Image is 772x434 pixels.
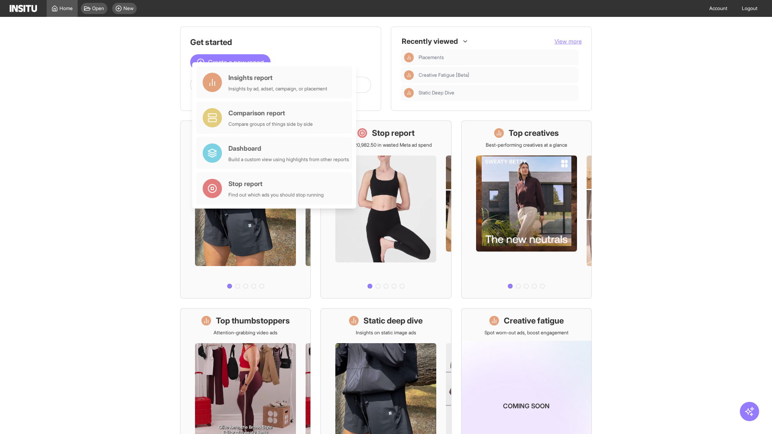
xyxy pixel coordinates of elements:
[190,54,271,70] button: Create a new report
[509,127,559,139] h1: Top creatives
[419,90,454,96] span: Static Deep Dive
[10,5,37,12] img: Logo
[228,192,324,198] div: Find out which ads you should stop running
[208,57,264,67] span: Create a new report
[419,90,575,96] span: Static Deep Dive
[419,54,575,61] span: Placements
[92,5,104,12] span: Open
[340,142,432,148] p: Save £20,982.50 in wasted Meta ad spend
[419,72,469,78] span: Creative Fatigue [Beta]
[60,5,73,12] span: Home
[228,156,349,163] div: Build a custom view using highlights from other reports
[228,86,327,92] div: Insights by ad, adset, campaign, or placement
[228,143,349,153] div: Dashboard
[404,88,414,98] div: Insights
[419,54,444,61] span: Placements
[486,142,567,148] p: Best-performing creatives at a glance
[228,73,327,82] div: Insights report
[214,330,277,336] p: Attention-grabbing video ads
[228,121,313,127] div: Compare groups of things side by side
[404,53,414,62] div: Insights
[190,37,371,48] h1: Get started
[216,315,290,326] h1: Top thumbstoppers
[228,179,324,188] div: Stop report
[180,121,311,299] a: What's live nowSee all active ads instantly
[554,38,582,45] span: View more
[372,127,415,139] h1: Stop report
[356,330,416,336] p: Insights on static image ads
[419,72,575,78] span: Creative Fatigue [Beta]
[123,5,133,12] span: New
[320,121,451,299] a: Stop reportSave £20,982.50 in wasted Meta ad spend
[363,315,423,326] h1: Static deep dive
[554,37,582,45] button: View more
[461,121,592,299] a: Top creativesBest-performing creatives at a glance
[404,70,414,80] div: Insights
[228,108,313,118] div: Comparison report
